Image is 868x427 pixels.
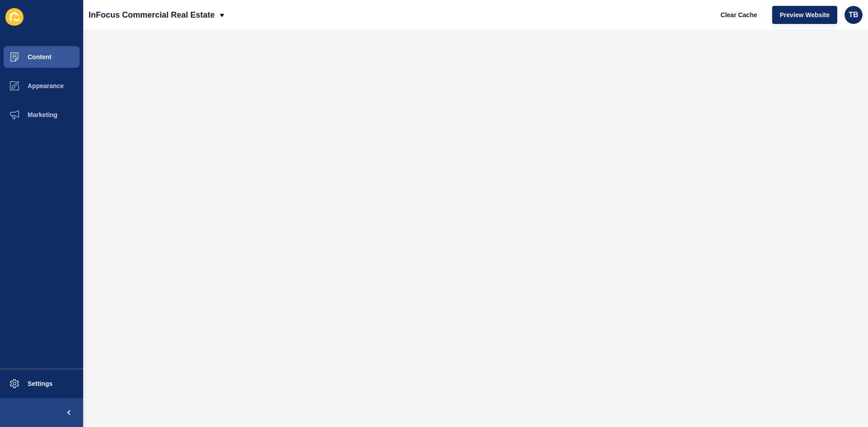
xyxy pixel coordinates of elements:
span: TB [849,10,858,19]
span: Clear Cache [721,10,757,19]
p: InFocus Commercial Real Estate [89,4,215,26]
button: Clear Cache [713,6,765,24]
button: Preview Website [772,6,837,24]
span: Preview Website [780,10,830,19]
